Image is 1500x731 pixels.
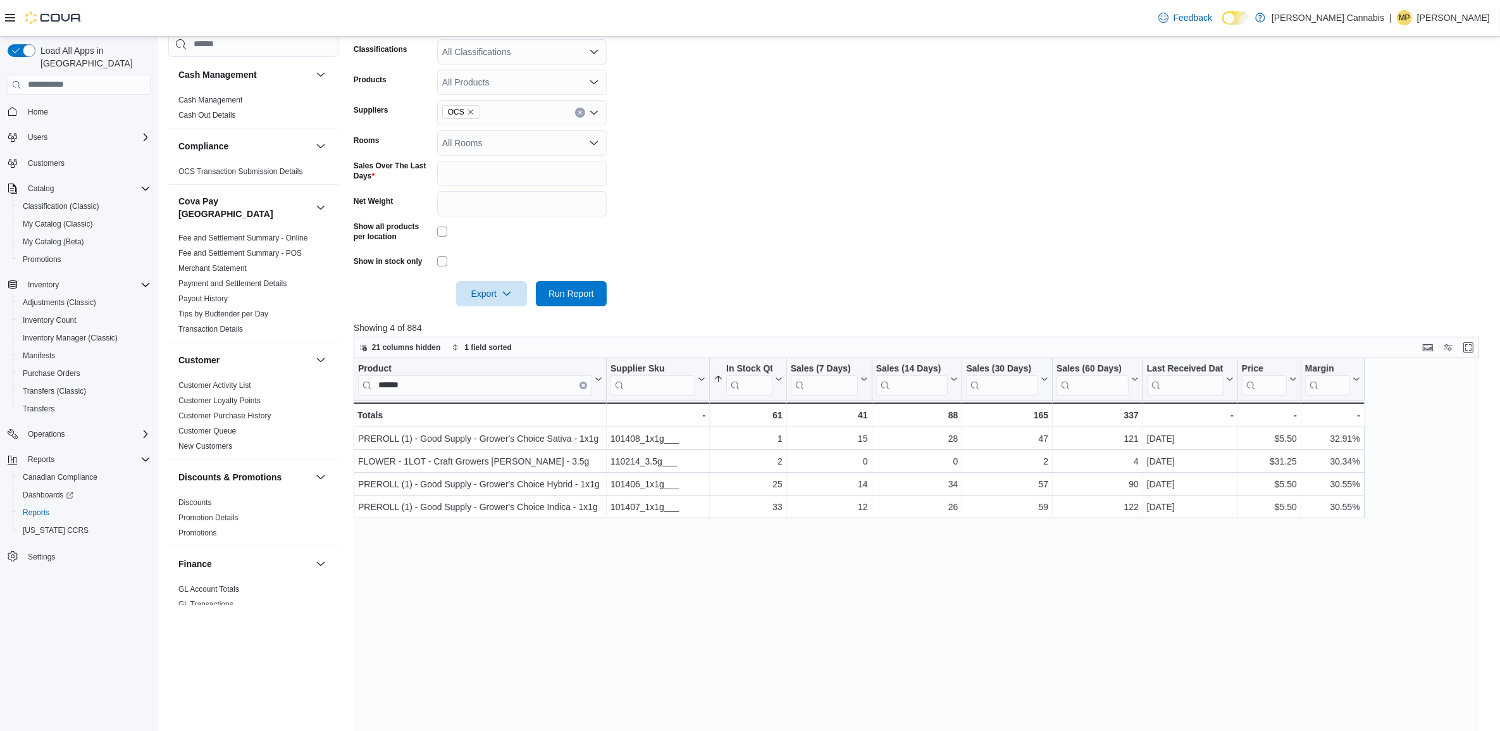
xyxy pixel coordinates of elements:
span: My Catalog (Beta) [23,237,84,247]
span: Transaction Details [178,324,243,334]
div: 61 [714,408,783,423]
button: Price [1242,363,1297,395]
div: 0 [791,454,868,469]
button: Open list of options [589,138,599,148]
div: 59 [966,499,1048,515]
nav: Complex example [8,97,151,599]
a: Customer Loyalty Points [178,396,261,405]
button: Supplier Sku [611,363,705,395]
div: $5.50 [1242,477,1297,492]
span: Transfers (Classic) [18,384,151,399]
span: Promotions [178,528,217,538]
a: Inventory Count [18,313,82,328]
div: 14 [791,477,868,492]
label: Classifications [354,44,407,54]
div: Finance [168,582,338,617]
button: Sales (60 Days) [1057,363,1139,395]
div: 2 [966,454,1048,469]
a: Reports [18,505,54,520]
div: PREROLL (1) - Good Supply - Grower's Choice Sativa - 1x1g [358,431,602,446]
button: Sales (7 Days) [791,363,868,395]
a: Inventory Manager (Classic) [18,330,123,346]
a: Manifests [18,348,60,363]
span: Dashboards [18,487,151,503]
label: Products [354,75,387,85]
button: ProductClear input [358,363,602,395]
button: Sales (14 Days) [876,363,958,395]
div: 165 [966,408,1048,423]
div: In Stock Qty [726,363,772,395]
span: Cash Management [178,95,242,105]
div: 0 [876,454,958,469]
a: Dashboards [18,487,78,503]
span: MP [1399,10,1410,25]
div: Sales (14 Days) [876,363,948,395]
button: Finance [313,556,328,572]
div: 4 [1057,454,1139,469]
span: Classification (Classic) [18,199,151,214]
div: Margin [1305,363,1350,395]
div: FLOWER - 1LOT - Craft Growers [PERSON_NAME] - 3.5g [358,454,602,469]
button: Keyboard shortcuts [1420,340,1435,355]
div: Price [1242,363,1287,375]
button: Customer [178,354,311,366]
span: Cash Out Details [178,110,236,120]
span: Settings [28,552,55,562]
div: 30.34% [1305,454,1360,469]
div: - [1305,408,1360,423]
span: Transfers [18,401,151,416]
div: PREROLL (1) - Good Supply - Grower's Choice Hybrid - 1x1g [358,477,602,492]
label: Sales Over The Last Days [354,161,432,181]
div: Matt Pozdrowski [1397,10,1412,25]
div: [DATE] [1147,499,1234,515]
span: Discounts [178,497,212,508]
button: Compliance [178,140,311,153]
span: Users [28,132,47,142]
div: Sales (60 Days) [1057,363,1129,375]
button: Open list of options [589,77,599,87]
button: Manifests [13,347,156,365]
span: [US_STATE] CCRS [23,525,89,535]
span: OCS [442,105,480,119]
button: 21 columns hidden [354,340,446,355]
a: [US_STATE] CCRS [18,523,94,538]
div: 33 [714,499,783,515]
span: Washington CCRS [18,523,151,538]
a: Customer Queue [178,427,236,435]
div: Sales (14 Days) [876,363,948,375]
a: Home [23,104,53,120]
a: Merchant Statement [178,264,247,273]
a: Classification (Classic) [18,199,104,214]
button: My Catalog (Classic) [13,215,156,233]
label: Net Weight [354,196,393,206]
img: Cova [25,11,82,24]
span: Fee and Settlement Summary - Online [178,233,308,243]
button: Promotions [13,251,156,268]
span: Purchase Orders [23,368,80,378]
span: Load All Apps in [GEOGRAPHIC_DATA] [35,44,151,70]
button: Cash Management [178,68,311,81]
button: Operations [23,427,70,442]
div: Cova Pay [GEOGRAPHIC_DATA] [168,230,338,342]
h3: Finance [178,558,212,570]
span: 21 columns hidden [372,342,441,353]
button: Open list of options [589,47,599,57]
button: Export [456,281,527,306]
span: Catalog [23,181,151,196]
div: - [1242,408,1297,423]
a: Cash Management [178,96,242,104]
span: Home [23,104,151,120]
button: Adjustments (Classic) [13,294,156,311]
a: Promotions [18,252,66,267]
div: [DATE] [1147,454,1234,469]
div: [DATE] [1147,477,1234,492]
button: In Stock Qty [714,363,783,395]
div: 88 [876,408,958,423]
input: Dark Mode [1222,11,1249,25]
a: Settings [23,549,60,565]
span: GL Account Totals [178,584,239,594]
span: Customer Activity List [178,380,251,390]
label: Show in stock only [354,256,423,266]
button: Cash Management [313,67,328,82]
label: Suppliers [354,105,388,115]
